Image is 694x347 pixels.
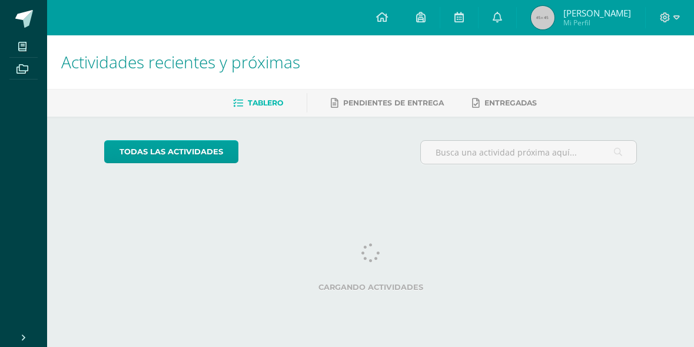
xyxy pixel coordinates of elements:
[563,18,631,28] span: Mi Perfil
[531,6,554,29] img: 45x45
[484,98,537,107] span: Entregadas
[104,140,238,163] a: todas las Actividades
[421,141,636,164] input: Busca una actividad próxima aquí...
[104,283,637,292] label: Cargando actividades
[343,98,444,107] span: Pendientes de entrega
[472,94,537,113] a: Entregadas
[233,94,283,113] a: Tablero
[331,94,444,113] a: Pendientes de entrega
[61,51,300,73] span: Actividades recientes y próximas
[563,7,631,19] span: [PERSON_NAME]
[248,98,283,107] span: Tablero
